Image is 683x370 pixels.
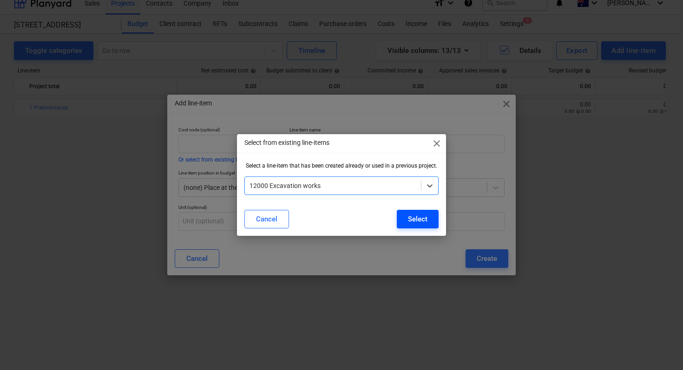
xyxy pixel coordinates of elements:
button: Cancel [244,210,289,228]
div: Cancel [256,213,277,225]
span: close [431,138,442,149]
p: Select from existing line-items [244,138,329,148]
div: Select a line-item that has been created already or used in a previous project. [244,162,439,169]
button: Select [397,210,439,228]
div: Select [408,213,427,225]
iframe: Chat Widget [637,325,683,370]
